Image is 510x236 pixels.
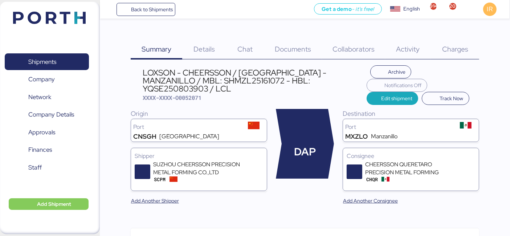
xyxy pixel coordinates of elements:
button: Menu [104,3,117,16]
div: SUZHOU CHEERSSON PRECISION METAL FORMING CO.,LTD [153,160,240,176]
span: IR [487,4,493,14]
span: Edit shipment [381,94,412,103]
span: Collaborators [332,44,375,54]
div: CNSGH [133,134,156,139]
div: CHEERSSON QUERETARO PRECISION METAL FORMING [365,160,452,176]
span: Back to Shipments [131,5,173,14]
span: DAP [294,144,316,160]
button: Archive [370,65,412,78]
span: Company [28,74,55,85]
div: [GEOGRAPHIC_DATA] [160,134,220,139]
span: Summary [142,44,171,54]
div: MXZLO [345,134,368,139]
button: Add Another Shipper [125,195,185,208]
button: Notifications Off [367,79,428,92]
div: Shipper [135,152,263,160]
span: Details [193,44,215,54]
span: XXXX-XXXX-O0052071 [143,94,202,101]
button: Add Another Consignee [337,195,404,208]
span: Notifications Off [384,81,421,90]
span: Charges [442,44,468,54]
span: Documents [275,44,311,54]
span: Activity [396,44,420,54]
span: Chat [237,44,253,54]
div: Port [345,124,455,130]
button: Edit shipment [367,92,419,105]
span: Staff [28,162,42,173]
button: Track Now [422,92,469,105]
span: Archive [388,68,405,76]
span: Company Details [28,109,74,120]
div: English [403,5,420,13]
a: Network [5,89,89,105]
span: Shipments [28,57,56,67]
div: Origin [131,109,267,118]
span: Finances [28,145,52,155]
span: Add Another Shipper [131,196,179,205]
div: Destination [343,109,479,118]
span: Track Now [440,94,464,103]
span: Network [28,92,51,102]
a: Shipments [5,53,89,70]
span: Approvals [28,127,55,138]
span: Add Another Consignee [343,196,398,205]
a: Company [5,71,89,88]
span: Add Shipment [37,200,71,208]
a: Approvals [5,124,89,141]
a: Finances [5,142,89,158]
div: Manzanillo [371,134,397,139]
div: Port [133,124,243,130]
a: Company Details [5,106,89,123]
a: Back to Shipments [117,3,176,16]
button: Add Shipment [9,198,89,210]
div: Consignee [347,152,475,160]
a: Staff [5,159,89,176]
div: LOXSON - CHEERSSON / [GEOGRAPHIC_DATA] - MANZANILLO / MBL: SHMZL25161072 - HBL: YQSE250803903 / LCL [143,69,367,93]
